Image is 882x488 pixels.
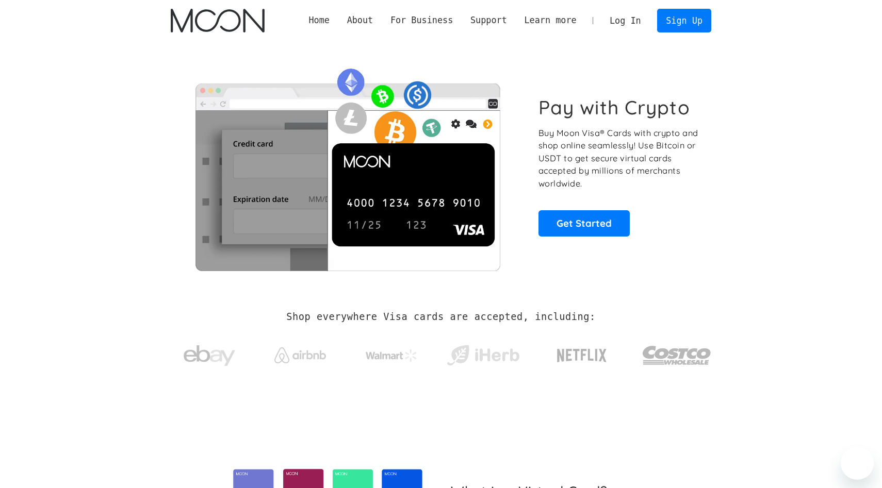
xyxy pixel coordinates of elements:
div: Learn more [516,14,585,27]
iframe: Button to launch messaging window [841,447,874,480]
a: Netflix [536,332,628,374]
h2: Shop everywhere Visa cards are accepted, including: [286,311,595,323]
img: Walmart [366,349,417,362]
a: Sign Up [657,9,711,32]
a: ebay [171,329,248,377]
div: About [338,14,382,27]
p: Buy Moon Visa® Cards with crypto and shop online seamlessly! Use Bitcoin or USDT to get secure vi... [538,127,700,190]
img: Moon Cards let you spend your crypto anywhere Visa is accepted. [171,61,524,271]
div: Support [462,14,515,27]
div: For Business [382,14,462,27]
a: Costco [642,326,711,380]
img: ebay [184,340,235,372]
div: For Business [390,14,453,27]
h1: Pay with Crypto [538,96,690,119]
a: iHerb [445,332,521,374]
img: iHerb [445,342,521,369]
div: Learn more [524,14,576,27]
img: Moon Logo [171,9,264,32]
img: Costco [642,336,711,375]
a: Home [300,14,338,27]
a: Walmart [353,339,430,367]
img: Netflix [556,343,608,368]
a: Airbnb [262,337,339,368]
a: Log In [601,9,649,32]
div: Support [470,14,507,27]
a: Get Started [538,210,630,236]
img: Airbnb [274,347,326,363]
a: home [171,9,264,32]
div: About [347,14,373,27]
